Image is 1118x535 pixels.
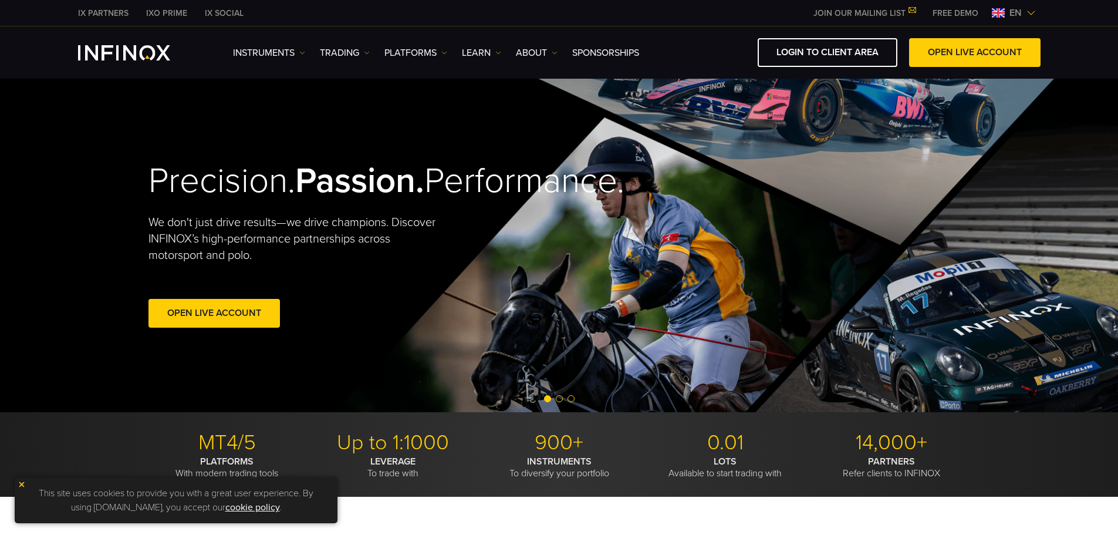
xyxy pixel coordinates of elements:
a: Learn [462,46,501,60]
a: OPEN LIVE ACCOUNT [909,38,1041,67]
strong: Passion. [295,160,424,202]
p: MT4/5 [148,430,306,456]
a: SPONSORSHIPS [572,46,639,60]
a: INFINOX [196,7,252,19]
a: LOGIN TO CLIENT AREA [758,38,897,67]
p: With modern trading tools [148,456,306,479]
a: Open Live Account [148,299,280,328]
a: ABOUT [516,46,558,60]
p: Up to 1:1000 [315,430,472,456]
p: Refer clients to INFINOX [813,456,970,479]
a: INFINOX [69,7,137,19]
p: 0.01 [647,430,804,456]
h2: Precision. Performance. [148,160,518,203]
p: 900+ [481,430,638,456]
img: yellow close icon [18,480,26,489]
strong: LOTS [714,456,737,467]
span: en [1005,6,1026,20]
strong: PLATFORMS [200,456,254,467]
p: To trade with [315,456,472,479]
a: JOIN OUR MAILING LIST [805,8,924,18]
p: Available to start trading with [647,456,804,479]
a: PLATFORMS [384,46,447,60]
span: Go to slide 3 [568,395,575,402]
p: This site uses cookies to provide you with a great user experience. By using [DOMAIN_NAME], you a... [21,483,332,517]
span: Go to slide 2 [556,395,563,402]
p: To diversify your portfolio [481,456,638,479]
strong: INSTRUMENTS [527,456,592,467]
span: Go to slide 1 [544,395,551,402]
a: INFINOX Logo [78,45,198,60]
a: INFINOX [137,7,196,19]
strong: LEVERAGE [370,456,416,467]
p: We don't just drive results—we drive champions. Discover INFINOX’s high-performance partnerships ... [148,214,444,264]
p: 14,000+ [813,430,970,456]
a: TRADING [320,46,370,60]
strong: PARTNERS [868,456,915,467]
a: cookie policy [225,502,280,513]
a: INFINOX MENU [924,7,987,19]
a: Instruments [233,46,305,60]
